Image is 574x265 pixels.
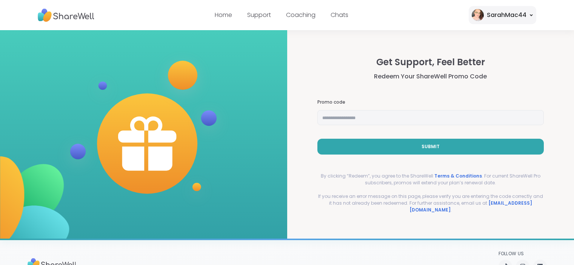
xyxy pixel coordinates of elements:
[472,9,484,21] img: SarahMac44
[409,200,532,213] a: [EMAIL_ADDRESS][DOMAIN_NAME]
[215,11,232,19] a: Home
[434,173,482,179] a: Terms & Conditions
[247,11,271,19] a: Support
[317,139,544,155] button: Submit
[38,5,94,26] img: ShareWell Nav Logo
[317,173,544,186] p: By clicking “Redeem”, you agree to the ShareWell . For current ShareWell Pro subscribers, promos ...
[331,11,348,19] a: Chats
[422,143,440,150] span: Submit
[286,11,315,19] a: Coaching
[487,11,526,20] div: SarahMac44
[317,72,544,81] h3: Redeem Your ShareWell Promo Code
[499,251,547,257] p: Follow Us
[317,99,544,106] h3: Promo code
[317,55,544,69] h2: Get Support, Feel Better
[317,193,544,213] p: If you receive an error message on this page, please verify you are entering the code correctly a...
